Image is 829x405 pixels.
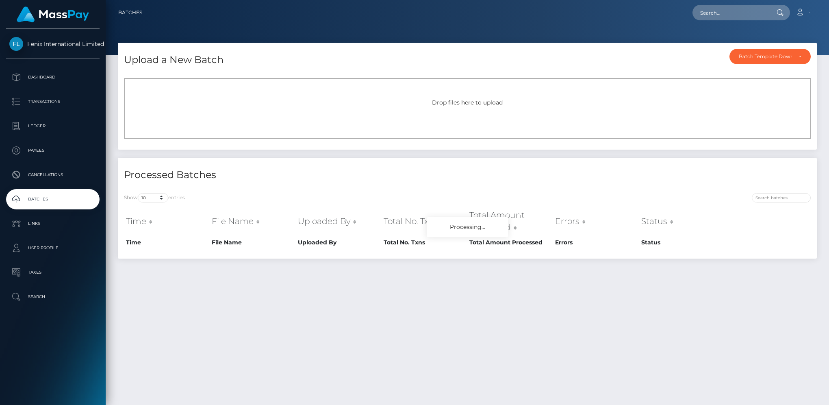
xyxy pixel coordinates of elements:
p: Taxes [9,266,96,279]
a: User Profile [6,238,100,258]
a: Payees [6,140,100,161]
button: Batch Template Download [729,49,811,64]
img: Fenix International Limited [9,37,23,51]
th: Uploaded By [296,236,382,249]
p: Cancellations [9,169,96,181]
span: Drop files here to upload [432,99,503,106]
div: Batch Template Download [739,53,792,60]
th: Errors [553,207,639,236]
th: Total Amount Processed [467,207,553,236]
p: Dashboard [9,71,96,83]
th: File Name [210,207,295,236]
select: Showentries [138,193,168,202]
input: Search... [692,5,769,20]
th: File Name [210,236,295,249]
a: Transactions [6,91,100,112]
a: Taxes [6,262,100,283]
h4: Processed Batches [124,168,461,182]
p: Payees [9,144,96,157]
img: MassPay Logo [17,7,89,22]
th: Errors [553,236,639,249]
th: Time [124,207,210,236]
input: Search batches [752,193,811,202]
a: Dashboard [6,67,100,87]
div: Processing... [427,217,508,237]
p: Search [9,291,96,303]
p: Batches [9,193,96,205]
th: Uploaded By [296,207,382,236]
a: Ledger [6,116,100,136]
a: Batches [6,189,100,209]
a: Search [6,287,100,307]
p: User Profile [9,242,96,254]
h4: Upload a New Batch [124,53,224,67]
th: Total Amount Processed [467,236,553,249]
th: Status [639,236,725,249]
p: Links [9,218,96,230]
a: Links [6,213,100,234]
p: Transactions [9,96,96,108]
a: Batches [118,4,142,21]
th: Total No. Txns [382,236,467,249]
th: Total No. Txns [382,207,467,236]
th: Time [124,236,210,249]
label: Show entries [124,193,185,202]
a: Cancellations [6,165,100,185]
th: Status [639,207,725,236]
p: Ledger [9,120,96,132]
span: Fenix International Limited [6,40,100,48]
